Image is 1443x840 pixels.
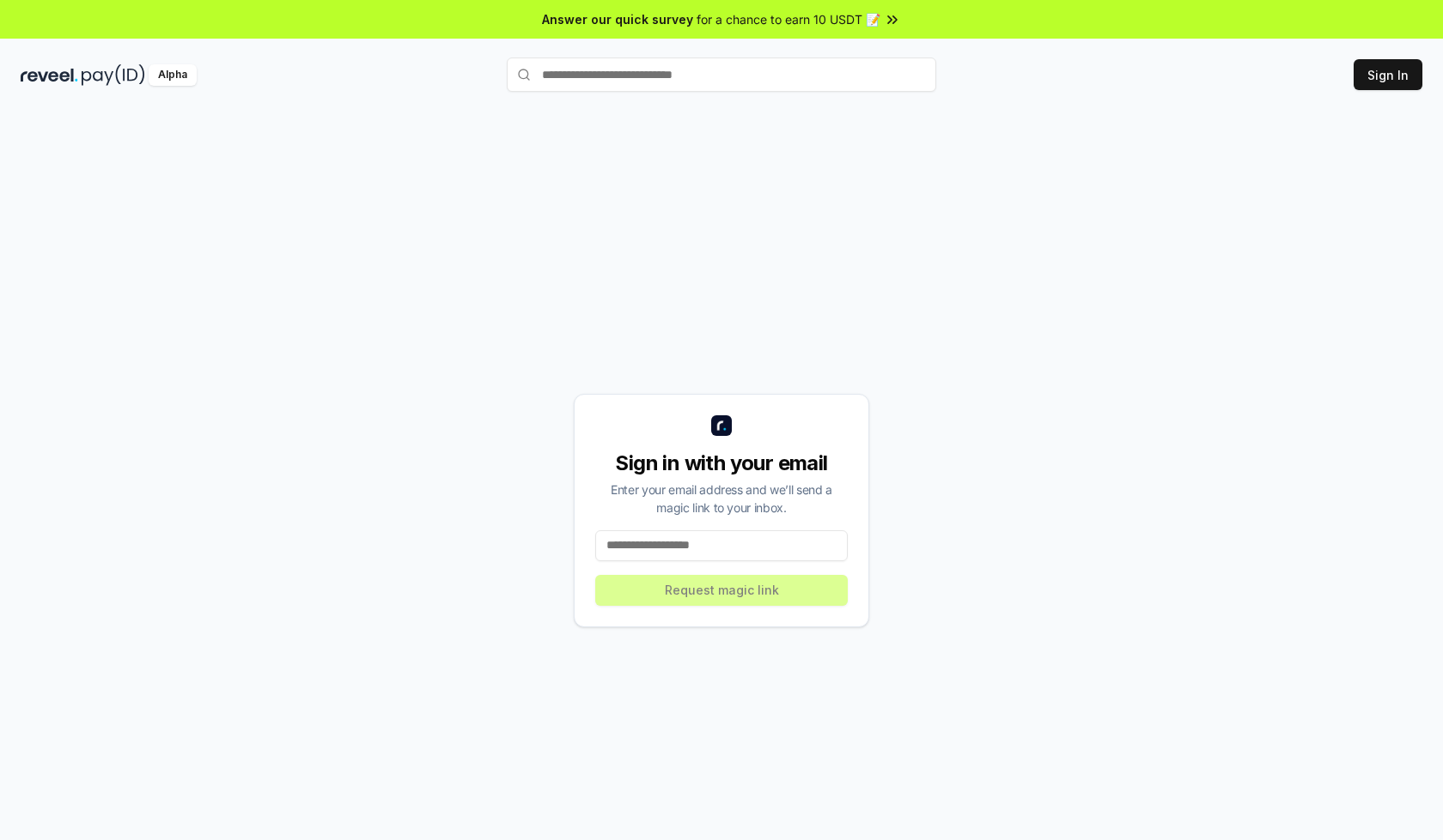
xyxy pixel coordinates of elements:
[542,10,693,28] span: Answer our quick survey
[595,480,848,517] div: Enter your email address and we’ll send a magic link to your inbox.
[697,10,880,28] span: for a chance to earn 10 USDT 📝
[1354,59,1422,90] button: Sign In
[149,64,197,86] div: Alpha
[21,64,78,86] img: reveel_dark
[595,450,848,477] div: Sign in with your email
[711,415,732,436] img: logo_small
[82,64,145,86] img: pay_id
